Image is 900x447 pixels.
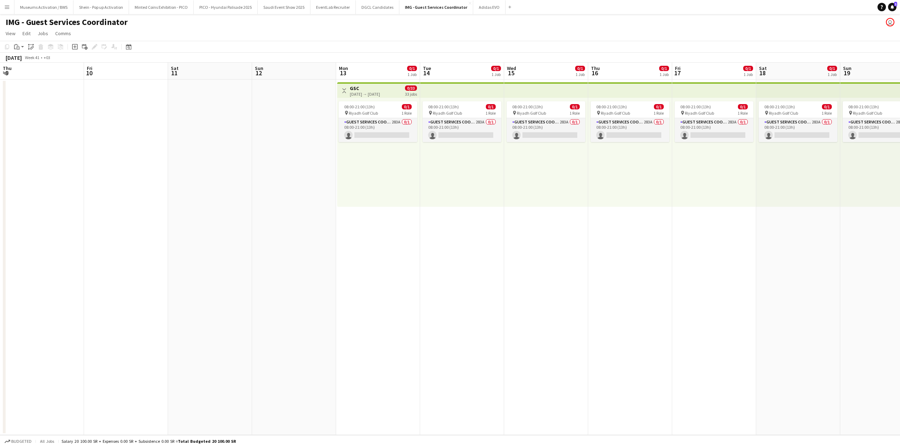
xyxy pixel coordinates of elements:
[62,439,236,444] div: Salary 20 100.00 SR + Expenses 0.00 SR + Subsistence 0.00 SR =
[339,101,417,142] app-job-card: 08:00-21:00 (13h)0/1 Riyadh Golf Club1 RoleGuest Services Coordinator283A0/108:00-21:00 (13h)
[843,65,851,71] span: Sun
[659,66,669,71] span: 0/1
[2,69,12,77] span: 9
[339,118,417,142] app-card-role: Guest Services Coordinator283A0/108:00-21:00 (13h)
[473,0,506,14] button: Adidas EVO
[570,104,580,109] span: 0/1
[575,66,585,71] span: 0/1
[822,110,832,116] span: 1 Role
[194,0,258,14] button: PICO - Hyundai Palisade 2025
[576,72,585,77] div: 1 Job
[4,438,33,445] button: Budgeted
[349,110,378,116] span: Riyadh Golf Club
[744,72,753,77] div: 1 Job
[738,110,748,116] span: 1 Role
[654,104,664,109] span: 0/1
[759,118,837,142] app-card-role: Guest Services Coordinator283A0/108:00-21:00 (13h)
[423,101,501,142] app-job-card: 08:00-21:00 (13h)0/1 Riyadh Golf Club1 RoleGuest Services Coordinator283A0/108:00-21:00 (13h)
[570,110,580,116] span: 1 Role
[405,85,417,91] span: 0/33
[22,30,31,37] span: Edit
[310,0,356,14] button: EventLab Recruiter
[23,55,41,60] span: Week 41
[886,18,894,26] app-user-avatar: Salman AlQurni
[590,69,600,77] span: 16
[258,0,310,14] button: Saudi Event Show 2025
[86,69,92,77] span: 10
[433,110,462,116] span: Riyadh Golf Club
[680,104,711,109] span: 08:00-21:00 (13h)
[758,69,767,77] span: 18
[769,110,798,116] span: Riyadh Golf Club
[255,65,263,71] span: Sun
[6,54,22,61] div: [DATE]
[591,65,600,71] span: Thu
[423,65,431,71] span: Tue
[11,439,32,444] span: Budgeted
[39,439,56,444] span: All jobs
[764,104,795,109] span: 08:00-21:00 (13h)
[35,29,51,38] a: Jobs
[591,101,669,142] app-job-card: 08:00-21:00 (13h)0/1 Riyadh Golf Club1 RoleGuest Services Coordinator283A0/108:00-21:00 (13h)
[685,110,714,116] span: Riyadh Golf Club
[506,69,516,77] span: 15
[738,104,748,109] span: 0/1
[344,104,375,109] span: 08:00-21:00 (13h)
[822,104,832,109] span: 0/1
[596,104,627,109] span: 08:00-21:00 (13h)
[423,118,501,142] app-card-role: Guest Services Coordinator283A0/108:00-21:00 (13h)
[55,30,71,37] span: Comms
[888,3,896,11] a: 1
[507,65,516,71] span: Wed
[6,30,15,37] span: View
[674,69,681,77] span: 17
[675,118,753,142] app-card-role: Guest Services Coordinator283A0/108:00-21:00 (13h)
[517,110,546,116] span: Riyadh Golf Club
[507,101,585,142] app-job-card: 08:00-21:00 (13h)0/1 Riyadh Golf Club1 RoleGuest Services Coordinator283A0/108:00-21:00 (13h)
[491,72,501,77] div: 1 Job
[3,65,12,71] span: Thu
[759,101,837,142] app-job-card: 08:00-21:00 (13h)0/1 Riyadh Golf Club1 RoleGuest Services Coordinator283A0/108:00-21:00 (13h)
[675,101,753,142] app-job-card: 08:00-21:00 (13h)0/1 Riyadh Golf Club1 RoleGuest Services Coordinator283A0/108:00-21:00 (13h)
[73,0,129,14] button: Shein - Pop up Activation
[356,0,399,14] button: DGCL Candidates
[402,104,412,109] span: 0/1
[828,72,837,77] div: 1 Job
[407,72,417,77] div: 1 Job
[428,104,459,109] span: 08:00-21:00 (13h)
[350,91,380,97] div: [DATE] → [DATE]
[894,2,897,6] span: 1
[14,0,73,14] button: Museums Activation / BWS
[338,69,348,77] span: 13
[171,65,179,71] span: Sat
[399,0,473,14] button: IMG - Guest Services Coordinator
[401,110,412,116] span: 1 Role
[52,29,74,38] a: Comms
[743,66,753,71] span: 0/1
[20,29,33,38] a: Edit
[507,118,585,142] app-card-role: Guest Services Coordinator283A0/108:00-21:00 (13h)
[44,55,50,60] div: +03
[675,65,681,71] span: Fri
[601,110,630,116] span: Riyadh Golf Club
[405,91,417,97] div: 33 jobs
[87,65,92,71] span: Fri
[759,65,767,71] span: Sat
[842,69,851,77] span: 19
[178,439,236,444] span: Total Budgeted 20 100.00 SR
[339,65,348,71] span: Mon
[170,69,179,77] span: 11
[660,72,669,77] div: 1 Job
[848,104,879,109] span: 08:00-21:00 (13h)
[853,110,882,116] span: Riyadh Golf Club
[407,66,417,71] span: 0/1
[486,104,496,109] span: 0/1
[6,17,128,27] h1: IMG - Guest Services Coordinator
[38,30,48,37] span: Jobs
[654,110,664,116] span: 1 Role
